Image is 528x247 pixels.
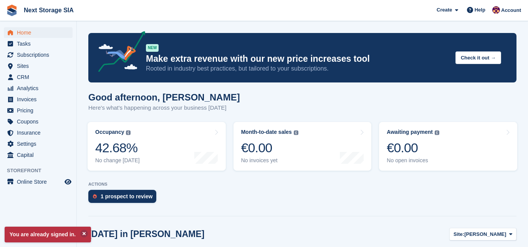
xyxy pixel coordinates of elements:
[126,130,131,135] img: icon-info-grey-7440780725fd019a000dd9b08b2336e03edf1995a4989e88bcd33f0948082b44.svg
[387,157,439,164] div: No open invoices
[4,176,73,187] a: menu
[17,94,63,105] span: Invoices
[437,6,452,14] span: Create
[92,31,146,75] img: price-adjustments-announcement-icon-8257ccfd72463d97f412b2fc003d46551f7dbcb40ab6d574587a9cd5c0d94...
[21,4,77,16] a: Next Storage SIA
[88,182,516,187] p: ACTIONS
[387,140,439,156] div: €0.00
[95,129,124,135] div: Occupancy
[17,127,63,138] span: Insurance
[95,140,140,156] div: 42.68%
[455,51,501,64] button: Check it out →
[4,49,73,60] a: menu
[4,27,73,38] a: menu
[464,231,506,238] span: [PERSON_NAME]
[88,104,240,112] p: Here's what's happening across your business [DATE]
[88,229,204,239] h2: [DATE] in [PERSON_NAME]
[4,150,73,160] a: menu
[101,193,152,199] div: 1 prospect to review
[17,49,63,60] span: Subscriptions
[4,83,73,94] a: menu
[146,44,159,52] div: NEW
[4,138,73,149] a: menu
[17,105,63,116] span: Pricing
[449,228,516,240] button: Site: [PERSON_NAME]
[4,94,73,105] a: menu
[294,130,298,135] img: icon-info-grey-7440780725fd019a000dd9b08b2336e03edf1995a4989e88bcd33f0948082b44.svg
[146,64,449,73] p: Rooted in industry best practices, but tailored to your subscriptions.
[95,157,140,164] div: No change [DATE]
[17,116,63,127] span: Coupons
[475,6,485,14] span: Help
[4,127,73,138] a: menu
[17,83,63,94] span: Analytics
[5,227,91,242] p: You are already signed in.
[6,5,18,16] img: stora-icon-8386f47178a22dfd0bd8f6a31ec36ba5ce8667c1dd55bd0f319d3a0aa187defe.svg
[88,190,160,207] a: 1 prospect to review
[241,157,298,164] div: No invoices yet
[387,129,433,135] div: Awaiting payment
[17,150,63,160] span: Capital
[88,92,240,102] h1: Good afternoon, [PERSON_NAME]
[17,38,63,49] span: Tasks
[63,177,73,186] a: Preview store
[501,7,521,14] span: Account
[93,194,97,199] img: prospect-51fa495bee0391a8d652442698ab0144808aea92771e9ea1ae160a38d050c398.svg
[17,176,63,187] span: Online Store
[17,61,63,71] span: Sites
[17,72,63,82] span: CRM
[7,167,76,175] span: Storefront
[17,138,63,149] span: Settings
[379,122,517,171] a: Awaiting payment €0.00 No open invoices
[88,122,226,171] a: Occupancy 42.68% No change [DATE]
[4,61,73,71] a: menu
[241,140,298,156] div: €0.00
[4,38,73,49] a: menu
[146,53,449,64] p: Make extra revenue with our new price increases tool
[4,116,73,127] a: menu
[454,231,464,238] span: Site:
[4,72,73,82] a: menu
[492,6,500,14] img: Roberts Kesmins
[17,27,63,38] span: Home
[4,105,73,116] a: menu
[233,122,372,171] a: Month-to-date sales €0.00 No invoices yet
[435,130,439,135] img: icon-info-grey-7440780725fd019a000dd9b08b2336e03edf1995a4989e88bcd33f0948082b44.svg
[241,129,292,135] div: Month-to-date sales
